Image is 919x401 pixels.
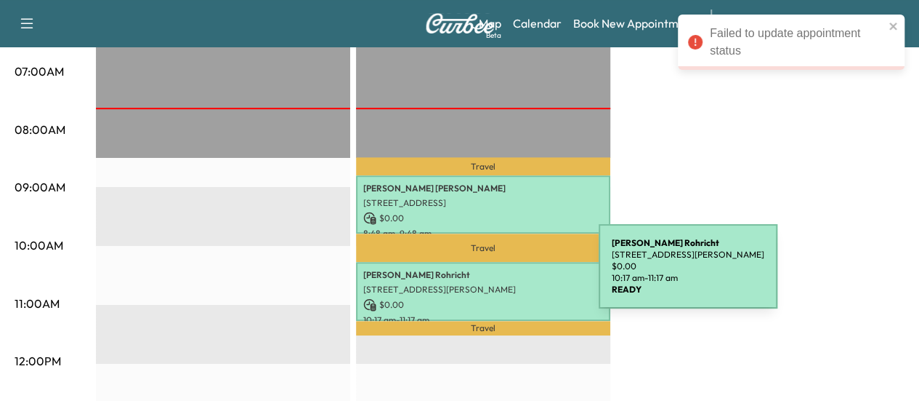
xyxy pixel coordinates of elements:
[479,15,501,32] a: MapBeta
[363,298,603,311] p: $ 0.00
[15,121,65,138] p: 08:00AM
[363,228,603,239] p: 8:48 am - 9:48 am
[363,212,603,225] p: $ 0.00
[15,237,63,254] p: 10:00AM
[363,314,603,326] p: 10:17 am - 11:17 am
[888,20,899,32] button: close
[356,234,610,262] p: Travel
[363,269,603,281] p: [PERSON_NAME] Rohricht
[710,25,884,60] div: Failed to update appointment status
[363,183,603,194] p: [PERSON_NAME] [PERSON_NAME]
[363,197,603,209] p: [STREET_ADDRESS]
[356,321,610,336] p: Travel
[15,352,61,370] p: 12:00PM
[15,178,65,196] p: 09:00AM
[363,284,603,295] p: [STREET_ADDRESS][PERSON_NAME]
[573,15,696,32] a: Book New Appointment
[356,157,610,175] p: Travel
[425,13,495,33] img: Curbee Logo
[15,295,60,312] p: 11:00AM
[15,63,64,80] p: 07:00AM
[513,15,562,32] a: Calendar
[486,30,501,41] div: Beta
